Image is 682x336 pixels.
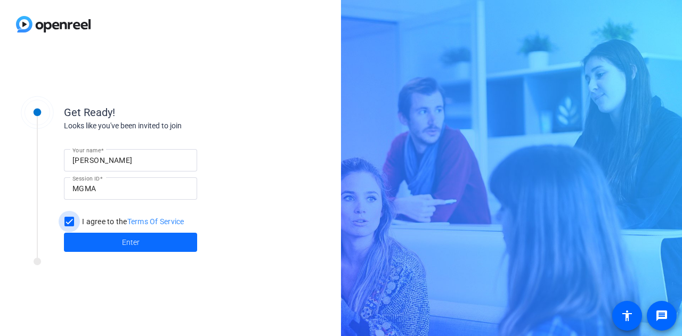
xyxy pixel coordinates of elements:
span: Enter [122,237,140,248]
mat-label: Your name [72,147,101,153]
mat-icon: message [655,309,668,322]
label: I agree to the [80,216,184,227]
a: Terms Of Service [127,217,184,226]
mat-label: Session ID [72,175,100,182]
mat-icon: accessibility [621,309,634,322]
button: Enter [64,233,197,252]
div: Looks like you've been invited to join [64,120,277,132]
div: Get Ready! [64,104,277,120]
